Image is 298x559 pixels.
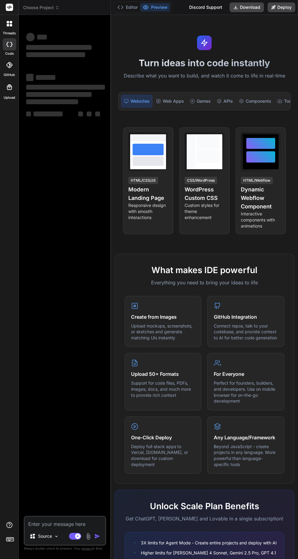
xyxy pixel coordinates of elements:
[185,2,226,12] div: Discord Support
[185,202,224,221] p: Custom styles for theme enhancement
[230,2,264,12] button: Download
[95,111,100,116] span: ‌
[26,45,92,50] span: ‌
[26,52,85,57] span: ‌
[128,185,168,202] h4: Modern Landing Page
[214,95,235,108] div: APIs
[26,92,92,97] span: ‌
[26,111,31,116] span: ‌
[78,111,83,116] span: ‌
[3,31,16,36] label: threads
[5,51,14,56] label: code
[141,550,276,556] span: Higher limits for [PERSON_NAME] 4 Sonnet, Gemini 2.5 Pro, GPT 4.1
[214,313,278,321] h4: GitHub Integration
[24,546,106,551] p: Always double-check its answers. Your in Bind
[125,500,284,513] h2: Unlock Scale Plan Benefits
[131,323,195,341] p: Upload mockups, screenshots, or sketches and generate matching UIs instantly
[185,177,217,184] div: CSS/WordPress
[140,3,170,12] button: Preview
[125,279,284,286] p: Everything you need to bring your ideas to life
[214,444,278,467] p: Beyond JavaScript - create projects in any language. More powerful than language-specific tools
[241,211,281,229] p: Interactive components with animations
[38,533,52,539] p: Source
[115,72,294,80] p: Describe what you want to build, and watch it come to life in real-time
[23,5,59,11] span: Choose Project
[26,85,105,90] span: ‌
[26,33,35,41] span: ‌
[268,2,295,12] button: Deploy
[275,95,297,108] div: Tools
[94,533,100,539] img: icon
[128,202,168,221] p: Responsive design with smooth interactions
[185,185,224,202] h4: WordPress Custom CSS
[131,370,195,378] h4: Upload 50+ Formats
[81,547,92,550] span: privacy
[36,75,55,80] span: ‌
[4,95,15,100] label: Upload
[85,533,92,540] img: attachment
[131,434,195,441] h4: One-Click Deploy
[131,444,195,467] p: Deploy full-stack apps to Vercel, [DOMAIN_NAME], or download for custom deployment
[214,434,278,441] h4: Any Language/Framework
[237,95,274,108] div: Components
[154,95,186,108] div: Web Apps
[188,95,213,108] div: Games
[131,380,195,398] p: Support for code files, PDFs, images, docs, and much more to provide rich context
[87,111,92,116] span: ‌
[214,370,278,378] h4: For Everyone
[131,313,195,321] h4: Create from Images
[241,185,281,211] h4: Dynamic Webflow Component
[141,540,277,546] span: 3X limits for Agent Mode - Create entire projects and deploy with AI
[26,99,78,104] span: ‌
[54,534,59,539] img: Pick Models
[125,515,284,522] p: Get ChatGPT, [PERSON_NAME] and Lovable in a single subscription!
[115,57,294,68] h1: Turn ideas into code instantly
[26,74,33,81] span: ‌
[128,177,158,184] div: HTML/CSS/JS
[241,177,273,184] div: HTML/Webflow
[125,264,284,276] h2: What makes IDE powerful
[121,95,152,108] div: Websites
[214,380,278,404] p: Perfect for founders, builders, and developers. Use on mobile browser for on-the-go development
[214,323,278,341] p: Connect repos, talk to your codebase, and provide context to AI for better code generation
[115,3,140,12] button: Editor
[37,35,47,39] span: ‌
[33,111,63,116] span: ‌
[4,72,15,77] label: GitHub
